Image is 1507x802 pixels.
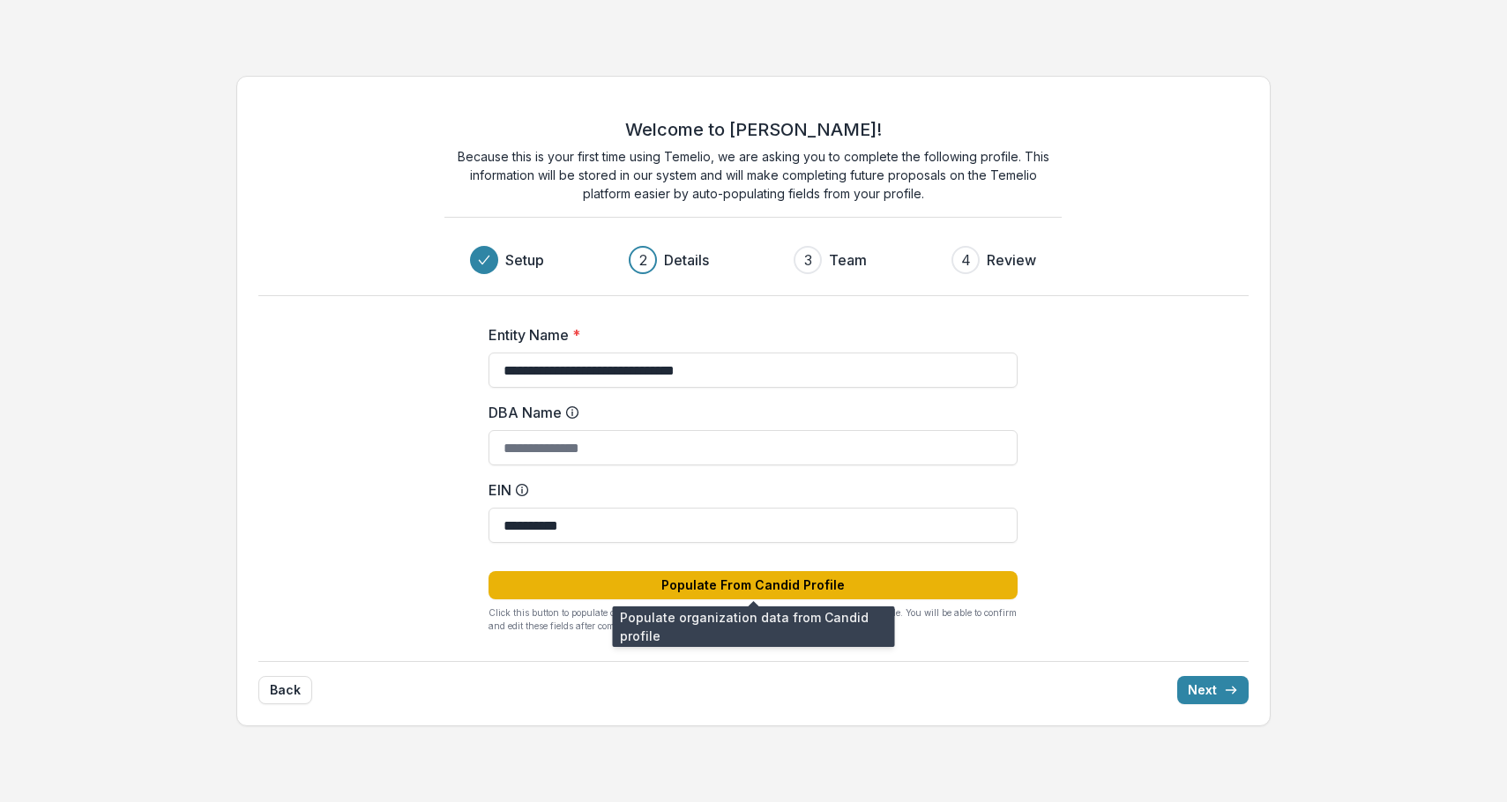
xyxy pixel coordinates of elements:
h3: Details [664,249,709,271]
h3: Team [829,249,867,271]
label: Entity Name [489,324,1007,345]
div: 4 [961,249,971,271]
p: Because this is your first time using Temelio, we are asking you to complete the following profil... [444,147,1062,203]
label: DBA Name [489,402,1007,423]
p: Click this button to populate core profile fields in [GEOGRAPHIC_DATA] from your Candid profile. ... [489,606,1018,633]
h3: Review [987,249,1036,271]
h2: Welcome to [PERSON_NAME]! [625,119,882,140]
button: Next [1177,676,1249,704]
div: 3 [804,249,812,271]
button: Populate From Candid Profile [489,571,1018,599]
label: EIN [489,479,1007,501]
div: Progress [470,246,1036,274]
div: 2 [639,249,647,271]
button: Back [258,676,312,704]
h3: Setup [505,249,544,271]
